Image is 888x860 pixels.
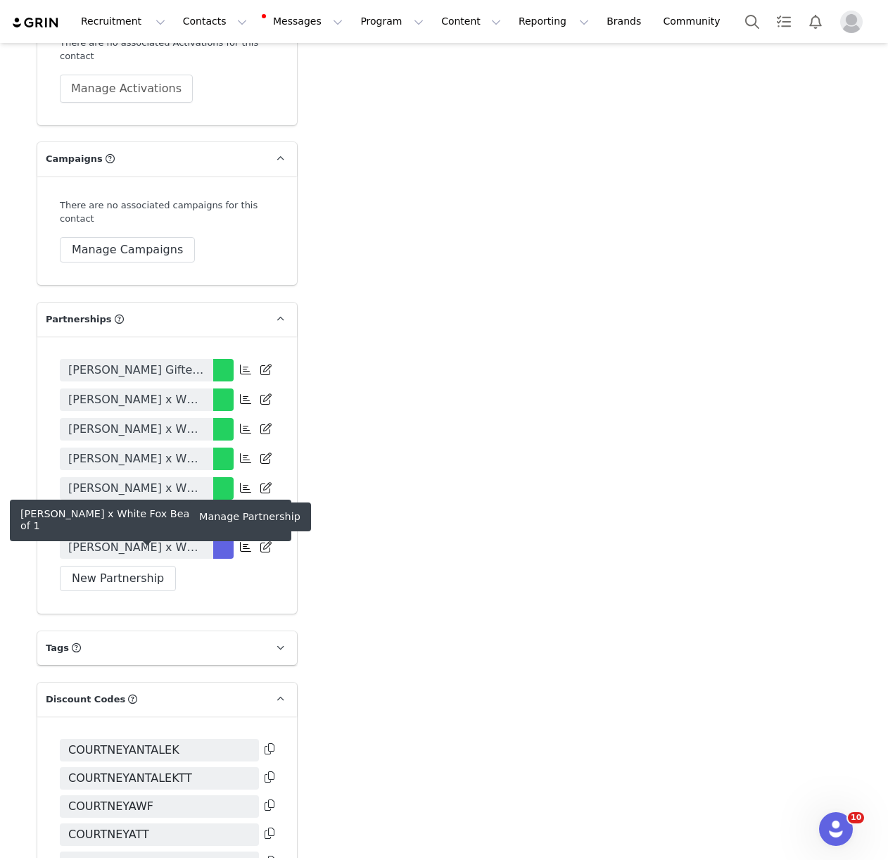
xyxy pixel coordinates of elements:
[832,11,877,33] button: Profile
[60,448,213,470] a: [PERSON_NAME] x White Fox [DATE]
[510,6,597,37] button: Reporting
[60,359,213,381] a: [PERSON_NAME] Gifted TikTok & IG Collab
[68,421,205,438] span: [PERSON_NAME] x White Fox [DATE]
[11,16,61,30] img: grin logo
[737,6,768,37] button: Search
[819,812,853,846] iframe: Intercom live chat
[175,6,255,37] button: Contacts
[60,198,274,226] div: There are no associated campaigns for this contact
[68,742,179,759] span: COURTNEYANTALEK
[655,6,735,37] a: Community
[46,693,125,707] span: Discount Codes
[46,312,112,327] span: Partnerships
[68,480,205,497] span: [PERSON_NAME] x White Fox Sweet Escape Trip Contrac
[598,6,654,37] a: Brands
[840,11,863,33] img: placeholder-profile.jpg
[189,502,311,531] div: Manage Partnership
[68,450,205,467] span: [PERSON_NAME] x White Fox [DATE]
[68,539,205,556] span: [PERSON_NAME] x White Fox Beauty
[60,418,213,441] a: [PERSON_NAME] x White Fox [DATE]
[46,152,103,166] span: Campaigns
[768,6,799,37] a: Tasks
[60,536,213,559] a: [PERSON_NAME] x White Fox Beauty
[46,641,69,655] span: Tags
[60,477,213,500] a: [PERSON_NAME] x White Fox Sweet Escape Trip Contrac
[60,36,274,63] div: There are no associated Activations for this contact
[60,237,195,263] button: Manage Campaigns
[68,391,205,408] span: [PERSON_NAME] x White Fox Hot Summer Nights Trip
[256,6,351,37] button: Messages
[68,770,192,787] span: COURTNEYANTALEKTT
[800,6,831,37] button: Notifications
[68,826,149,843] span: COURTNEYATT
[72,6,174,37] button: Recruitment
[433,6,509,37] button: Content
[60,75,193,103] button: Manage Activations
[20,508,281,533] div: [PERSON_NAME] x White Fox Beauty - In Month 1 of 1
[60,388,213,411] a: [PERSON_NAME] x White Fox Hot Summer Nights Trip
[60,566,176,591] button: New Partnership
[848,812,864,823] span: 10
[68,798,153,815] span: COURTNEYAWF
[68,362,205,379] span: [PERSON_NAME] Gifted TikTok & IG Collab
[352,6,432,37] button: Program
